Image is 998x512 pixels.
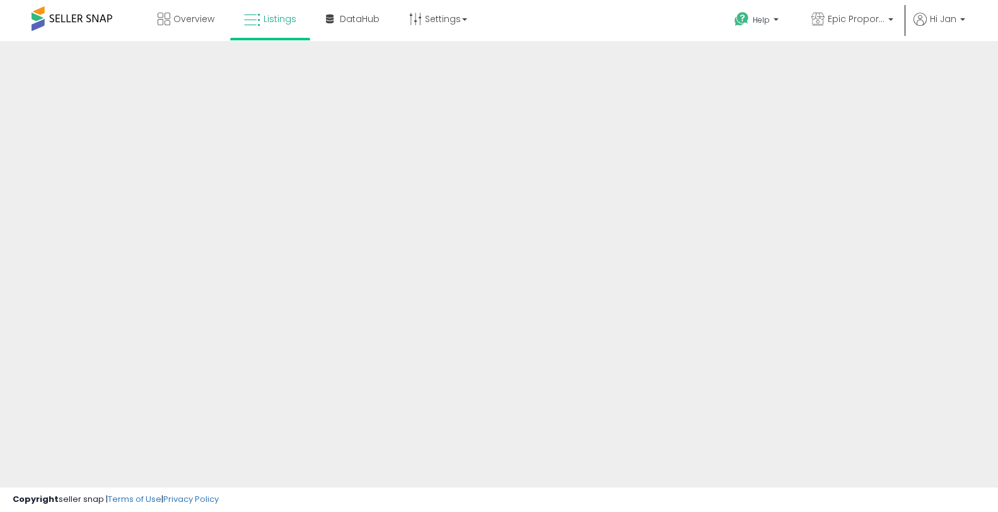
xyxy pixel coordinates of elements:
[13,494,219,506] div: seller snap | |
[108,493,161,505] a: Terms of Use
[724,2,791,41] a: Help
[828,13,885,25] span: Epic Proportions
[340,13,380,25] span: DataHub
[753,15,770,25] span: Help
[914,13,965,41] a: Hi Jan
[264,13,296,25] span: Listings
[173,13,214,25] span: Overview
[930,13,956,25] span: Hi Jan
[163,493,219,505] a: Privacy Policy
[13,493,59,505] strong: Copyright
[734,11,750,27] i: Get Help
